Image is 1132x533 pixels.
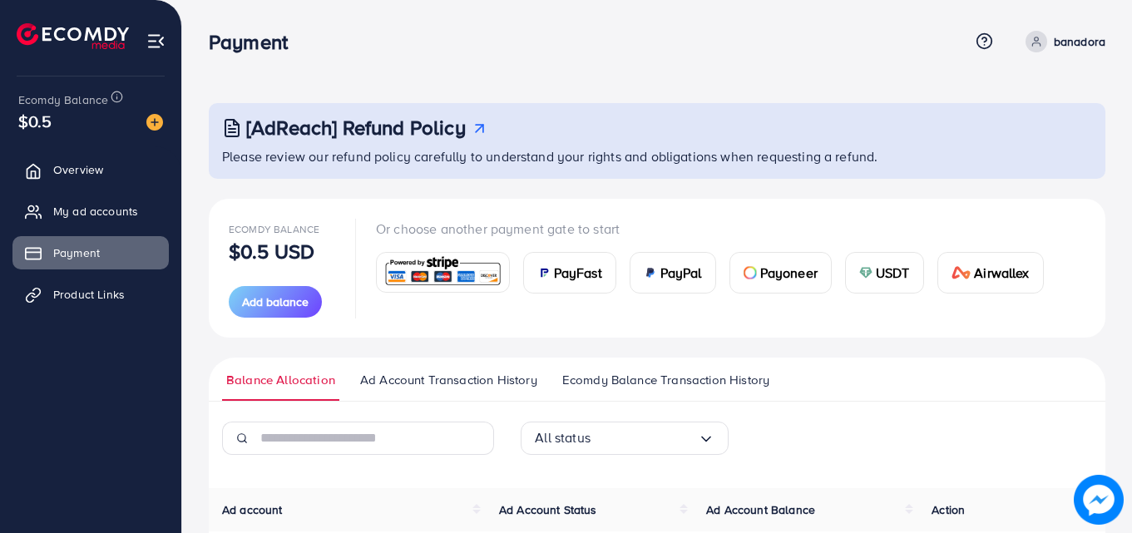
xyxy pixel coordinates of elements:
[18,91,108,108] span: Ecomdy Balance
[146,114,163,131] img: image
[1074,475,1124,525] img: image
[523,252,616,294] a: cardPayFast
[876,263,910,283] span: USDT
[630,252,716,294] a: cardPayPal
[12,195,169,228] a: My ad accounts
[706,501,815,518] span: Ad Account Balance
[1019,31,1105,52] a: banadora
[499,501,597,518] span: Ad Account Status
[591,425,698,451] input: Search for option
[974,263,1029,283] span: Airwallex
[12,153,169,186] a: Overview
[535,425,591,451] span: All status
[18,109,52,133] span: $0.5
[53,161,103,178] span: Overview
[229,222,319,236] span: Ecomdy Balance
[537,266,551,279] img: card
[12,278,169,311] a: Product Links
[562,371,769,389] span: Ecomdy Balance Transaction History
[729,252,832,294] a: cardPayoneer
[660,263,702,283] span: PayPal
[1054,32,1105,52] p: banadora
[53,244,100,261] span: Payment
[554,263,602,283] span: PayFast
[229,241,314,261] p: $0.5 USD
[932,501,965,518] span: Action
[859,266,872,279] img: card
[952,266,971,279] img: card
[360,371,537,389] span: Ad Account Transaction History
[53,286,125,303] span: Product Links
[53,203,138,220] span: My ad accounts
[246,116,466,140] h3: [AdReach] Refund Policy
[521,422,729,455] div: Search for option
[376,219,1057,239] p: Or choose another payment gate to start
[744,266,757,279] img: card
[845,252,924,294] a: cardUSDT
[376,252,510,293] a: card
[222,146,1095,166] p: Please review our refund policy carefully to understand your rights and obligations when requesti...
[209,30,301,54] h3: Payment
[229,286,322,318] button: Add balance
[242,294,309,310] span: Add balance
[644,266,657,279] img: card
[382,254,504,290] img: card
[222,501,283,518] span: Ad account
[12,236,169,269] a: Payment
[226,371,335,389] span: Balance Allocation
[17,23,129,49] img: logo
[146,32,166,51] img: menu
[937,252,1044,294] a: cardAirwallex
[760,263,818,283] span: Payoneer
